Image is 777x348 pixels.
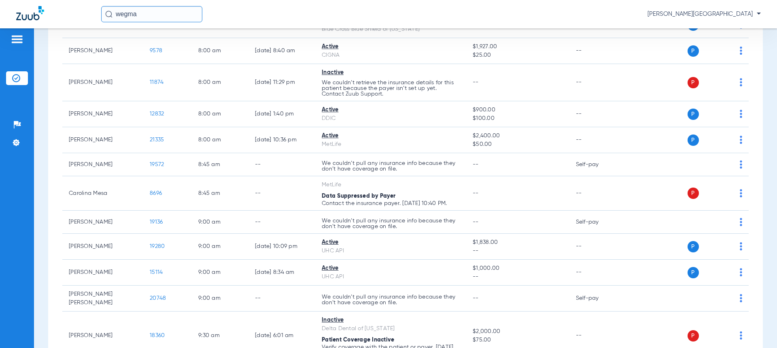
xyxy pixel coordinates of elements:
span: [PERSON_NAME][GEOGRAPHIC_DATA] [647,10,761,18]
div: Active [322,106,460,114]
td: [DATE] 10:36 PM [248,127,315,153]
div: UHC API [322,247,460,255]
td: -- [569,127,624,153]
td: -- [569,260,624,286]
input: Search for patients [101,6,202,22]
span: 21335 [150,137,164,143]
img: group-dot-blue.svg [740,268,742,276]
td: [DATE] 8:34 AM [248,260,315,286]
span: -- [473,273,563,281]
div: DDIC [322,114,460,123]
td: 8:00 AM [192,101,248,127]
span: 8696 [150,190,162,196]
img: group-dot-blue.svg [740,78,742,86]
span: -- [473,295,479,301]
td: 8:00 AM [192,127,248,153]
td: Carolina Mesa [62,176,143,211]
span: -- [473,247,563,255]
td: Self-pay [569,286,624,312]
span: P [688,45,699,57]
td: [PERSON_NAME] [62,64,143,101]
img: Search Icon [105,11,113,18]
td: [PERSON_NAME] [62,101,143,127]
span: P [688,188,699,199]
span: 20748 [150,295,166,301]
span: 19280 [150,243,165,249]
td: [PERSON_NAME] [62,153,143,176]
td: 9:00 AM [192,211,248,234]
td: [PERSON_NAME] [62,211,143,234]
div: Active [322,264,460,273]
span: P [688,330,699,342]
img: group-dot-blue.svg [740,294,742,302]
img: group-dot-blue.svg [740,47,742,55]
span: 11874 [150,79,163,85]
div: Active [322,43,460,51]
td: Self-pay [569,211,624,234]
span: 19572 [150,162,164,167]
span: P [688,135,699,146]
td: 8:45 AM [192,176,248,211]
p: Contact the insurance payer. [DATE] 10:40 PM. [322,201,460,206]
td: -- [248,211,315,234]
p: We couldn’t pull any insurance info because they don’t have coverage on file. [322,218,460,229]
iframe: Chat Widget [737,309,777,348]
img: group-dot-blue.svg [740,189,742,197]
td: -- [569,64,624,101]
span: P [688,241,699,252]
p: We couldn’t pull any insurance info because they don’t have coverage on file. [322,160,460,172]
span: -- [473,190,479,196]
td: [PERSON_NAME] [62,234,143,260]
img: hamburger-icon [11,34,23,44]
td: [PERSON_NAME] [62,127,143,153]
div: Delta Dental of [US_STATE] [322,325,460,333]
span: $1,000.00 [473,264,563,273]
p: We couldn’t pull any insurance info because they don’t have coverage on file. [322,294,460,305]
td: -- [569,38,624,64]
td: -- [569,101,624,127]
img: group-dot-blue.svg [740,218,742,226]
span: P [688,267,699,278]
span: -- [473,79,479,85]
span: $100.00 [473,114,563,123]
td: [DATE] 1:40 PM [248,101,315,127]
span: -- [473,219,479,225]
div: Active [322,238,460,247]
span: 12832 [150,111,164,117]
div: UHC API [322,273,460,281]
span: $50.00 [473,140,563,149]
td: [PERSON_NAME] [62,38,143,64]
td: 9:00 AM [192,286,248,312]
td: 8:00 AM [192,38,248,64]
span: 18360 [150,333,165,338]
div: Active [322,132,460,140]
div: Inactive [322,316,460,325]
span: P [688,109,699,120]
div: MetLife [322,140,460,149]
span: 19136 [150,219,163,225]
span: 9578 [150,48,162,53]
span: P [688,77,699,88]
td: -- [248,286,315,312]
td: [PERSON_NAME] [62,260,143,286]
img: group-dot-blue.svg [740,160,742,169]
img: group-dot-blue.svg [740,242,742,250]
span: 15114 [150,269,163,275]
div: MetLife [322,181,460,189]
td: 8:45 AM [192,153,248,176]
td: -- [569,176,624,211]
span: $25.00 [473,51,563,60]
span: $900.00 [473,106,563,114]
td: [DATE] 8:40 AM [248,38,315,64]
span: $2,400.00 [473,132,563,140]
img: group-dot-blue.svg [740,136,742,144]
td: 9:00 AM [192,260,248,286]
td: [PERSON_NAME] [PERSON_NAME] [62,286,143,312]
p: We couldn’t retrieve the insurance details for this patient because the payer isn’t set up yet. C... [322,80,460,97]
img: group-dot-blue.svg [740,110,742,118]
div: Inactive [322,68,460,77]
div: CIGNA [322,51,460,60]
td: [DATE] 10:09 PM [248,234,315,260]
td: 8:00 AM [192,64,248,101]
